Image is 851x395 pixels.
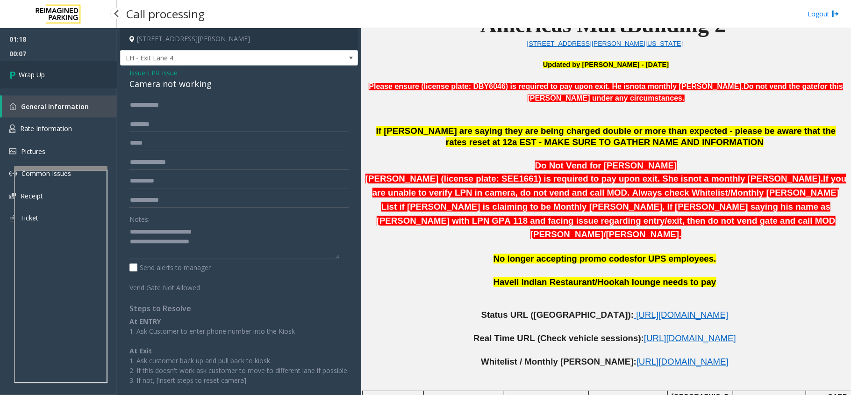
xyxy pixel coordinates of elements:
a: General Information [2,95,117,117]
p: 2. If this doesn't work ask customer to move to different lane if possible. [129,366,349,375]
span: not [630,82,642,90]
span: [URL][DOMAIN_NAME] [644,333,736,343]
span: Please ensure (license plate: DBY6046) is required to pay upon exit. He is [369,82,629,90]
span: LH - Exit Lane 4 [121,51,310,66]
b: At ENTRY [129,317,161,326]
span: not a monthly [PERSON_NAME]. [365,174,823,183]
h4: [STREET_ADDRESS][PERSON_NAME] [120,28,358,50]
span: Pictures [21,147,45,156]
span: Do Not Vend for [PERSON_NAME] [535,161,677,170]
span: [PERSON_NAME] (license plate: SEE1661) is required to pay upon exit. She is [365,174,688,183]
span: Rate Information [20,124,72,133]
span: Whitelist / Monthly [PERSON_NAME]: [481,357,636,366]
div: Camera not working [129,78,349,90]
a: [STREET_ADDRESS][PERSON_NAME][US_STATE] [527,40,683,47]
a: [URL][DOMAIN_NAME] [644,335,736,343]
p: 1. Ask Customer to enter phone number into the Kiosk [129,326,349,336]
h3: Call processing [122,2,209,25]
label: Send alerts to manager [129,263,211,272]
span: [URL][DOMAIN_NAME] [636,357,729,366]
span: for UPS employees. [634,254,716,263]
span: [URL][DOMAIN_NAME] [636,310,728,320]
span: If [PERSON_NAME] are saying they are being charged double or more than expected - please be aware... [376,126,836,147]
span: for this [PERSON_NAME] under any circumstances. [528,82,843,102]
span: Issue [129,68,145,78]
p: 1. Ask customer back up and pull back to kiosk [129,356,349,366]
span: Real Time URL (Check vehicle sessions): [473,333,644,343]
a: [URL][DOMAIN_NAME] [636,312,728,319]
h4: Steps to Resolve [129,304,349,313]
img: 'icon' [9,124,15,133]
font: Updated by [PERSON_NAME] - [DATE] [543,61,669,68]
b: At Exit [129,346,152,355]
img: 'icon' [9,103,16,110]
span: General Information [21,102,89,111]
img: logout [832,9,839,19]
span: Status URL ([GEOGRAPHIC_DATA]): [481,310,634,320]
img: 'icon' [9,214,15,222]
img: 'icon' [9,193,16,199]
span: Building 2 [627,12,726,37]
span: Wrap Up [19,70,45,80]
img: 'icon' [9,170,17,177]
a: Logout [808,9,839,19]
p: 3. If not, [insert steps to reset camera] [129,375,349,385]
span: Do not vend the gate [744,82,817,90]
span: No longer accepting promo codes [493,254,635,263]
span: If you are unable to verify LPN in camera, do not vend and call MOD. Always check Whitelist/Month... [372,174,846,240]
span: a monthly [PERSON_NAME]. [642,82,744,90]
span: LPR Issue [148,68,178,78]
span: Haveli Indian Restaurant/Hookah lounge needs to pay [493,277,716,287]
span: - [145,68,178,77]
img: 'icon' [9,148,16,154]
a: [URL][DOMAIN_NAME] [636,358,729,366]
label: Vend Gate Not Allowed [127,279,221,293]
label: Notes: [129,211,150,224]
span: Americas Mart [480,12,627,37]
